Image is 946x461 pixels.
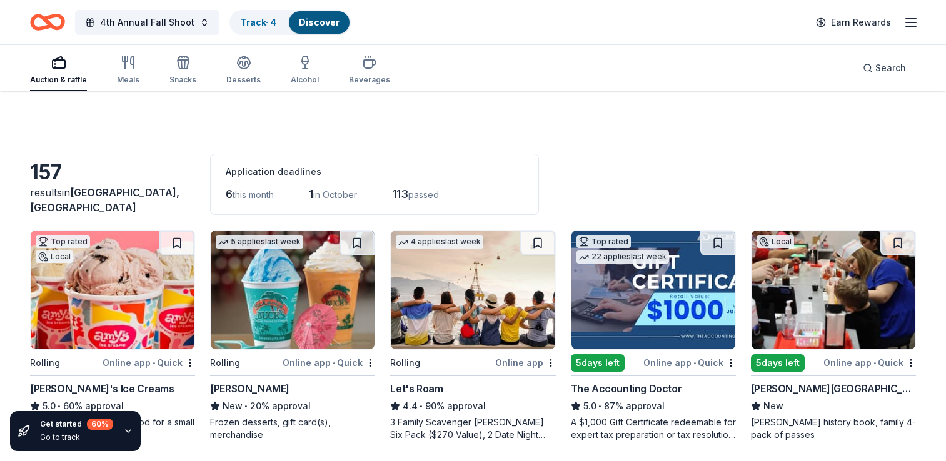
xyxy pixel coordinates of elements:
[495,355,556,370] div: Online app
[763,399,783,414] span: New
[408,189,439,200] span: passed
[36,235,90,248] div: Top rated
[229,10,351,35] button: Track· 4Discover
[853,56,916,81] button: Search
[420,401,423,411] span: •
[576,235,631,248] div: Top rated
[117,75,139,85] div: Meals
[392,187,408,201] span: 113
[40,432,113,442] div: Go to track
[210,230,375,441] a: Image for Bahama Buck's5 applieslast weekRollingOnline app•Quick[PERSON_NAME]New•20% approvalFroz...
[291,75,319,85] div: Alcohol
[241,17,276,27] a: Track· 4
[216,235,303,249] div: 5 applies last week
[751,381,916,396] div: [PERSON_NAME][GEOGRAPHIC_DATA]
[598,401,601,411] span: •
[309,187,313,201] span: 1
[226,50,261,91] button: Desserts
[153,358,155,368] span: •
[823,355,916,370] div: Online app Quick
[757,235,794,248] div: Local
[751,354,805,372] div: 5 days left
[36,250,73,263] div: Local
[223,399,243,414] span: New
[169,75,196,85] div: Snacks
[30,185,195,215] div: results
[390,399,555,414] div: 90% approval
[103,355,195,370] div: Online app Quick
[226,75,261,85] div: Desserts
[808,11,898,34] a: Earn Rewards
[30,75,87,85] div: Auction & raffle
[117,50,139,91] button: Meals
[291,50,319,91] button: Alcohol
[226,187,233,201] span: 6
[226,164,523,179] div: Application deadlines
[299,17,340,27] a: Discover
[245,401,248,411] span: •
[30,186,179,214] span: [GEOGRAPHIC_DATA], [GEOGRAPHIC_DATA]
[390,230,555,441] a: Image for Let's Roam4 applieslast weekRollingOnline appLet's Roam4.4•90% approval3 Family Scaveng...
[169,50,196,91] button: Snacks
[30,7,65,37] a: Home
[571,399,736,414] div: 87% approval
[390,381,443,396] div: Let's Roam
[583,399,596,414] span: 5.0
[210,416,375,441] div: Frozen desserts, gift card(s), merchandise
[693,358,696,368] span: •
[571,381,682,396] div: The Accounting Doctor
[349,50,390,91] button: Beverages
[210,399,375,414] div: 20% approval
[100,15,194,30] span: 4th Annual Fall Shoot
[210,355,240,370] div: Rolling
[283,355,375,370] div: Online app Quick
[30,50,87,91] button: Auction & raffle
[403,399,418,414] span: 4.4
[43,399,56,414] span: 5.0
[210,381,289,396] div: [PERSON_NAME]
[751,230,916,441] a: Image for Dr Pepper MuseumLocal5days leftOnline app•Quick[PERSON_NAME][GEOGRAPHIC_DATA]New[PERSON...
[333,358,335,368] span: •
[313,189,357,200] span: in October
[30,160,195,185] div: 157
[30,399,195,414] div: 60% approval
[643,355,736,370] div: Online app Quick
[390,355,420,370] div: Rolling
[391,230,555,349] img: Image for Let's Roam
[875,61,906,76] span: Search
[752,230,915,349] img: Image for Dr Pepper Museum
[211,230,375,349] img: Image for Bahama Buck's
[30,381,174,396] div: [PERSON_NAME]'s Ice Creams
[31,230,194,349] img: Image for Amy's Ice Creams
[751,416,916,441] div: [PERSON_NAME] history book, family 4-pack of passes
[873,358,876,368] span: •
[571,416,736,441] div: A $1,000 Gift Certificate redeemable for expert tax preparation or tax resolution services—recipi...
[571,230,736,441] a: Image for The Accounting DoctorTop rated22 applieslast week5days leftOnline app•QuickThe Accounti...
[30,230,195,441] a: Image for Amy's Ice CreamsTop ratedLocalRollingOnline app•Quick[PERSON_NAME]'s Ice Creams5.0•60% ...
[233,189,274,200] span: this month
[30,186,179,214] span: in
[40,419,113,430] div: Get started
[30,355,60,370] div: Rolling
[396,235,483,249] div: 4 applies last week
[87,419,113,430] div: 60 %
[75,10,219,35] button: 4th Annual Fall Shoot
[576,250,669,264] div: 22 applies last week
[571,230,735,349] img: Image for The Accounting Doctor
[571,354,625,372] div: 5 days left
[390,416,555,441] div: 3 Family Scavenger [PERSON_NAME] Six Pack ($270 Value), 2 Date Night Scavenger [PERSON_NAME] Two ...
[349,75,390,85] div: Beverages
